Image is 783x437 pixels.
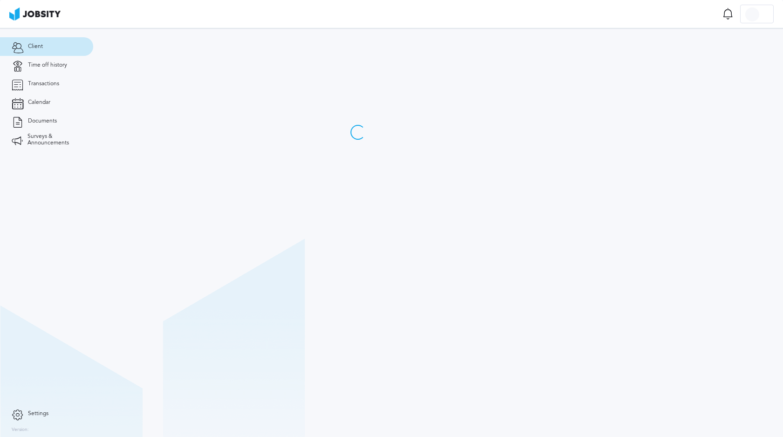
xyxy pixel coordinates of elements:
[28,81,59,87] span: Transactions
[28,99,50,106] span: Calendar
[27,133,82,146] span: Surveys & Announcements
[9,7,61,20] img: ab4bad089aa723f57921c736e9817d99.png
[28,118,57,124] span: Documents
[28,410,48,417] span: Settings
[28,43,43,50] span: Client
[12,427,29,433] label: Version:
[28,62,67,68] span: Time off history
